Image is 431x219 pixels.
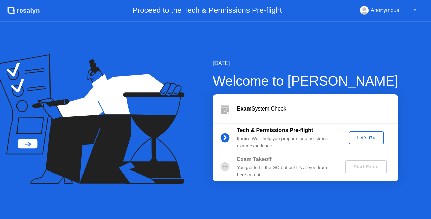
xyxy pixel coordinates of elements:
div: Start Exam [348,164,384,169]
button: Start Exam [345,160,387,173]
b: Tech & Permissions Pre-flight [237,127,313,133]
b: Exam [237,106,252,112]
div: System Check [237,105,398,113]
div: Anonymous [371,6,399,15]
b: 5 min [237,136,249,141]
div: You get to hit the GO button! It’s all you from here on out [237,164,334,178]
div: : We’ll help you prepare for a no-stress exam experience [237,135,334,149]
button: Let's Go [349,131,384,144]
div: ▼ [413,6,417,15]
div: Let's Go [351,135,381,140]
div: Welcome to [PERSON_NAME] [213,71,398,91]
div: [DATE] [213,59,398,67]
b: Exam Takeoff [237,156,272,162]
